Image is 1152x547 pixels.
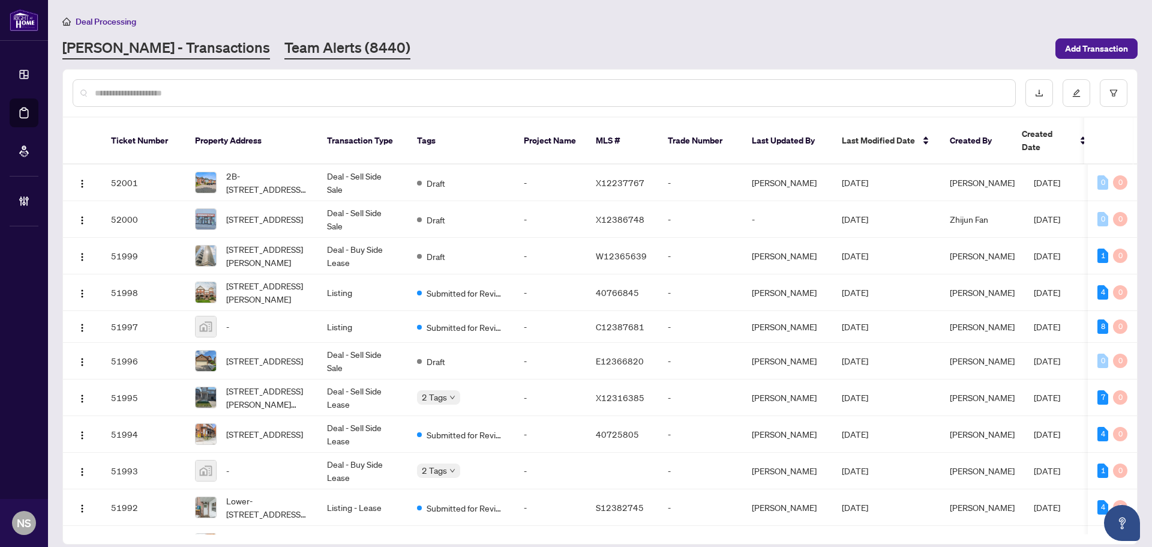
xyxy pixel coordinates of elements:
span: [DATE] [842,177,868,188]
img: Logo [77,323,87,333]
span: NS [17,515,31,531]
div: 1 [1097,249,1108,263]
div: 0 [1113,390,1127,405]
span: [PERSON_NAME] [950,250,1015,261]
span: [DATE] [1034,502,1060,513]
td: 52001 [101,165,185,201]
img: Logo [77,394,87,403]
td: [PERSON_NAME] [742,311,832,343]
div: 1 [1097,464,1108,478]
img: thumbnail-img [196,424,216,444]
td: 51996 [101,343,185,379]
span: 2B-[STREET_ADDRESS][PERSON_NAME][PERSON_NAME] [226,169,308,196]
div: 0 [1113,285,1127,300]
td: [PERSON_NAME] [742,238,832,274]
span: Submitted for Review [427,501,505,515]
button: Logo [73,173,92,192]
span: X12386748 [596,214,644,225]
span: [STREET_ADDRESS] [226,354,303,367]
td: [PERSON_NAME] [742,489,832,526]
button: Logo [73,425,92,444]
th: Tags [407,118,514,165]
div: 0 [1113,464,1127,478]
td: [PERSON_NAME] [742,274,832,311]
span: Submitted for Review [427,428,505,441]
td: - [658,311,742,343]
button: Logo [73,351,92,370]
td: [PERSON_NAME] [742,453,832,489]
td: - [658,379,742,416]
span: [DATE] [842,392,868,403]
span: 2 Tags [422,390,447,404]
div: 7 [1097,390,1108,405]
span: [PERSON_NAME] [950,429,1015,440]
div: 4 [1097,285,1108,300]
th: Last Modified Date [832,118,940,165]
td: 51997 [101,311,185,343]
span: [DATE] [1034,214,1060,225]
div: 0 [1113,500,1127,515]
button: Logo [73,498,92,517]
div: 4 [1097,500,1108,515]
img: thumbnail-img [196,172,216,193]
span: Draft [427,177,445,190]
td: 51998 [101,274,185,311]
span: download [1035,89,1043,97]
div: 0 [1097,175,1108,190]
span: [DATE] [1034,287,1060,298]
td: Listing - Lease [317,489,407,526]
span: [PERSON_NAME] [950,502,1015,513]
span: [DATE] [1034,355,1060,366]
button: Logo [73,210,92,229]
span: Submitted for Review [427,321,505,334]
span: [DATE] [842,250,868,261]
td: [PERSON_NAME] [742,343,832,379]
button: download [1025,79,1053,107]
span: Draft [427,250,445,263]
span: [DATE] [842,465,868,476]
div: 4 [1097,427,1108,441]
span: down [449,468,455,474]
span: X12316385 [596,392,644,403]
th: Ticket Number [101,118,185,165]
td: Listing [317,311,407,343]
td: - [514,274,586,311]
td: Deal - Sell Side Sale [317,165,407,201]
td: Deal - Buy Side Lease [317,453,407,489]
span: E12366820 [596,355,644,366]
td: - [658,201,742,238]
td: 51995 [101,379,185,416]
div: 0 [1113,427,1127,441]
span: [DATE] [1034,177,1060,188]
span: [STREET_ADDRESS] [226,428,303,441]
td: Deal - Sell Side Lease [317,416,407,453]
td: 51999 [101,238,185,274]
span: Last Modified Date [842,134,915,147]
span: home [62,17,71,26]
td: [PERSON_NAME] [742,165,832,201]
span: 2 Tags [422,464,447,477]
td: Deal - Sell Side Lease [317,379,407,416]
td: - [658,489,742,526]
img: Logo [77,179,87,189]
th: Project Name [514,118,586,165]
button: Logo [73,283,92,302]
th: MLS # [586,118,658,165]
span: [DATE] [1034,429,1060,440]
span: [PERSON_NAME] [950,287,1015,298]
td: - [514,416,586,453]
td: - [658,343,742,379]
img: logo [10,9,38,31]
button: edit [1063,79,1090,107]
th: Property Address [185,118,317,165]
span: [PERSON_NAME] [950,321,1015,332]
td: [PERSON_NAME] [742,379,832,416]
span: [DATE] [842,321,868,332]
span: Zhijun Fan [950,214,988,225]
span: [DATE] [842,355,868,366]
td: - [514,453,586,489]
th: Transaction Type [317,118,407,165]
span: down [449,394,455,400]
td: - [658,165,742,201]
span: Add Transaction [1065,39,1128,58]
